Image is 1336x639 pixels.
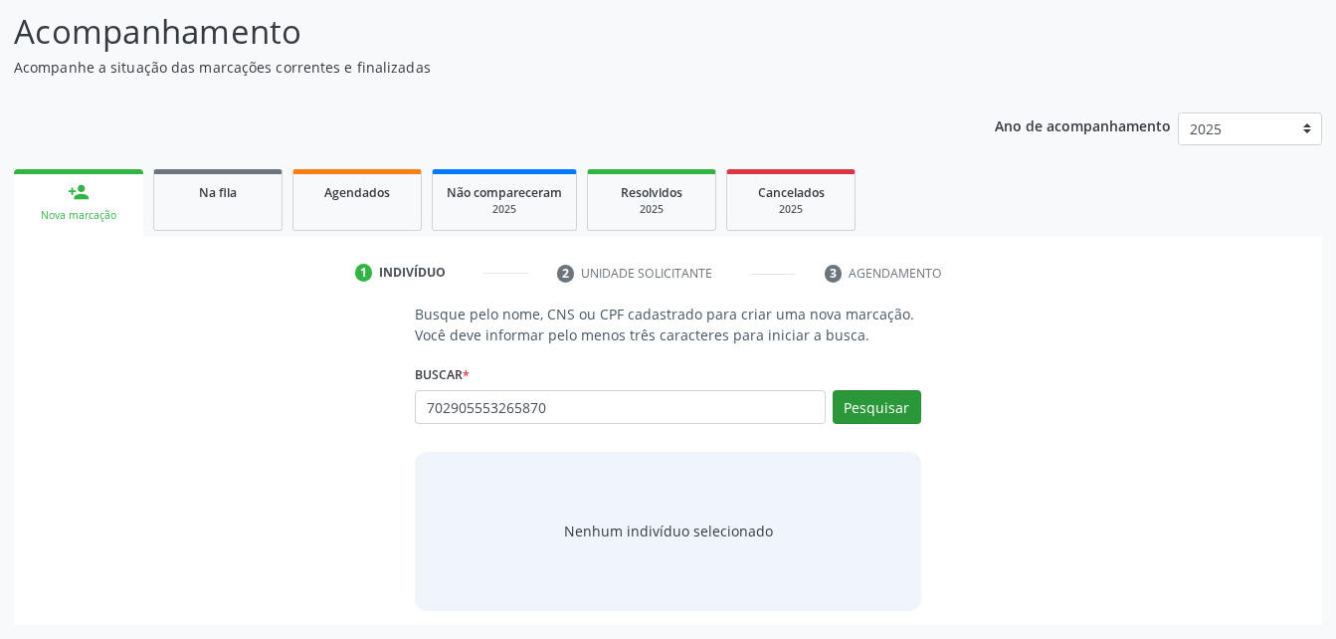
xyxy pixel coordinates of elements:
p: Acompanhamento [14,7,930,57]
p: Acompanhe a situação das marcações correntes e finalizadas [14,57,930,78]
div: Indivíduo [379,264,446,282]
div: Nenhum indivíduo selecionado [564,521,773,541]
label: Buscar [415,359,470,390]
div: person_add [68,181,90,203]
div: 1 [355,264,373,282]
div: 2025 [602,202,701,217]
span: Não compareceram [447,184,562,201]
div: Nova marcação [28,208,129,223]
input: Busque por nome, CNS ou CPF [415,390,825,424]
span: Cancelados [758,184,825,201]
div: 2025 [447,202,562,217]
div: 2025 [741,202,841,217]
p: Busque pelo nome, CNS ou CPF cadastrado para criar uma nova marcação. Você deve informar pelo men... [415,304,920,345]
span: Agendados [324,184,390,201]
span: Na fila [199,184,237,201]
button: Pesquisar [833,390,921,424]
span: Resolvidos [621,184,682,201]
p: Ano de acompanhamento [995,112,1171,137]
